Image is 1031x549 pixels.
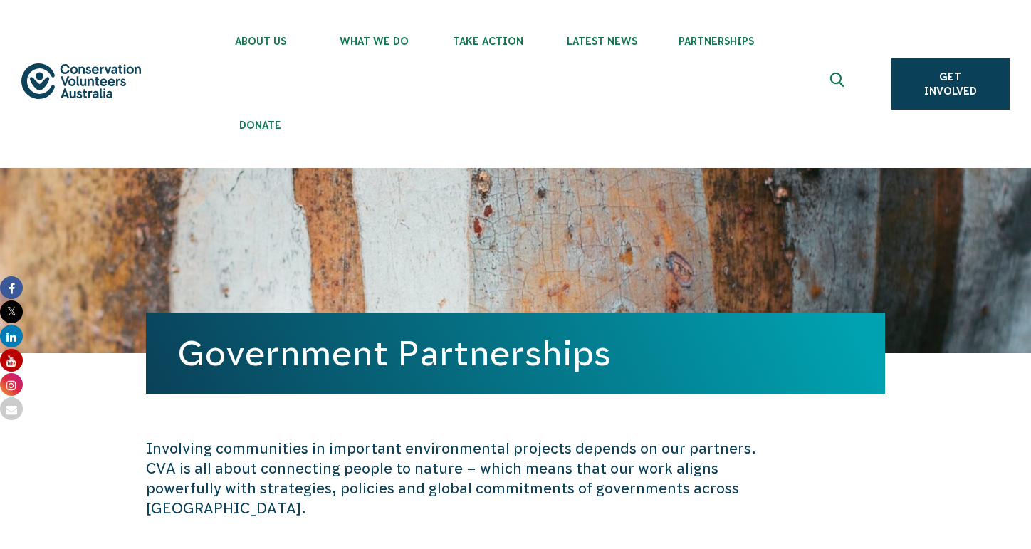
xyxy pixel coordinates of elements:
[545,36,659,47] span: Latest News
[21,63,141,98] img: logo.svg
[204,36,318,47] span: About Us
[659,36,773,47] span: Partnerships
[318,36,431,47] span: What We Do
[431,36,545,47] span: Take Action
[829,73,847,95] span: Expand search box
[177,334,854,372] h1: Government Partnerships
[204,120,318,131] span: Donate
[146,439,757,518] p: Involving communities in important environmental projects depends on our partners. CVA is all abo...
[822,67,856,101] button: Expand search box Close search box
[891,58,1010,110] a: Get Involved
